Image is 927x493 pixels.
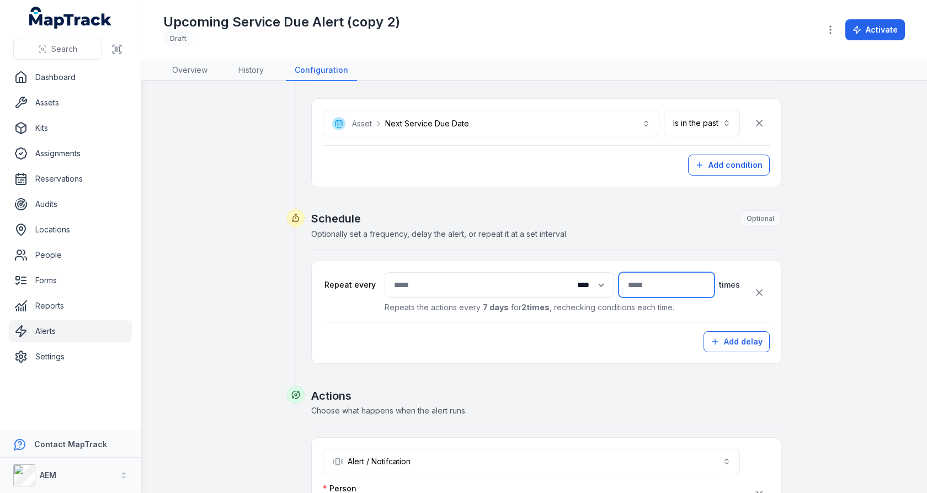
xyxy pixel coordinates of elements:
button: Alert / Notifcation [323,449,740,474]
h2: Actions [311,388,781,404]
strong: 2 times [521,303,550,312]
strong: 7 days [483,303,509,312]
a: Assets [9,92,132,114]
div: Optional [739,210,781,227]
label: Repeat every [323,279,376,290]
h1: Upcoming Service Due Alert (copy 2) [163,13,400,31]
a: MapTrack [29,7,112,29]
span: Search [51,44,77,55]
strong: Contact MapTrack [34,439,107,449]
button: Search [13,39,102,60]
a: History [230,60,273,81]
strong: AEM [40,470,56,480]
a: Configuration [286,60,357,81]
button: Activate [845,19,905,40]
a: Settings [9,346,132,368]
button: Add condition [688,155,770,176]
a: Forms [9,269,132,291]
a: Assignments [9,142,132,165]
span: times [719,279,740,290]
h2: Schedule [311,210,781,227]
button: Add delay [704,331,770,352]
a: Overview [163,60,216,81]
a: Dashboard [9,66,132,88]
a: Locations [9,219,132,241]
a: People [9,244,132,266]
p: Repeats the actions every for , rechecking conditions each time. [385,302,740,313]
div: Draft [163,31,193,46]
span: Choose what happens when the alert runs. [311,406,467,415]
a: Audits [9,193,132,215]
span: Optionally set a frequency, delay the alert, or repeat it at a set interval. [311,229,568,238]
a: Alerts [9,320,132,342]
button: AssetNext Service Due Date [323,110,659,136]
a: Kits [9,117,132,139]
a: Reservations [9,168,132,190]
button: Is in the past [664,110,740,136]
a: Reports [9,295,132,317]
